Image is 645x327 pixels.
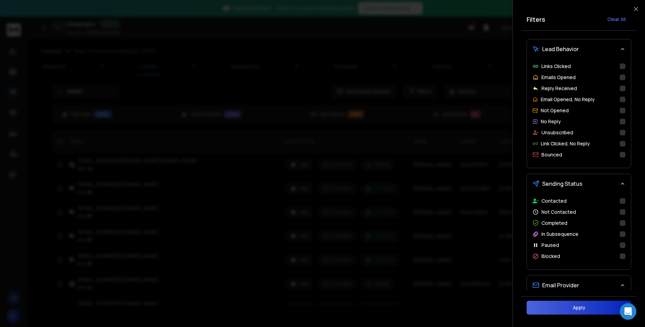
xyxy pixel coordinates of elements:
[541,74,576,81] p: Emails Opened
[541,118,561,125] p: No Reply
[527,39,631,59] button: Lead Behavior
[541,85,577,92] p: Reply Received
[527,301,631,315] button: Apply
[541,96,595,103] p: Email Opened, No Reply
[527,276,631,295] button: Email Provider
[541,151,562,158] p: Bounced
[527,193,631,269] div: Sending Status
[541,198,567,204] p: Contacted
[541,209,576,215] p: Not Contacted
[602,12,631,26] button: Clear All
[542,45,579,53] span: Lead Behavior
[527,15,545,24] h2: Filters
[527,59,631,168] div: Lead Behavior
[541,107,569,114] p: Not Opened
[542,281,579,289] span: Email Provider
[541,129,573,136] p: Unsubscribed
[542,180,583,188] span: Sending Status
[541,253,560,260] p: Blocked
[620,303,636,320] div: Open Intercom Messenger
[541,220,567,227] p: Completed
[541,63,571,70] p: Links Clicked
[541,242,559,249] p: Paused
[527,174,631,193] button: Sending Status
[541,231,578,238] p: In Subsequence
[541,140,590,147] p: Link Clicked, No Reply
